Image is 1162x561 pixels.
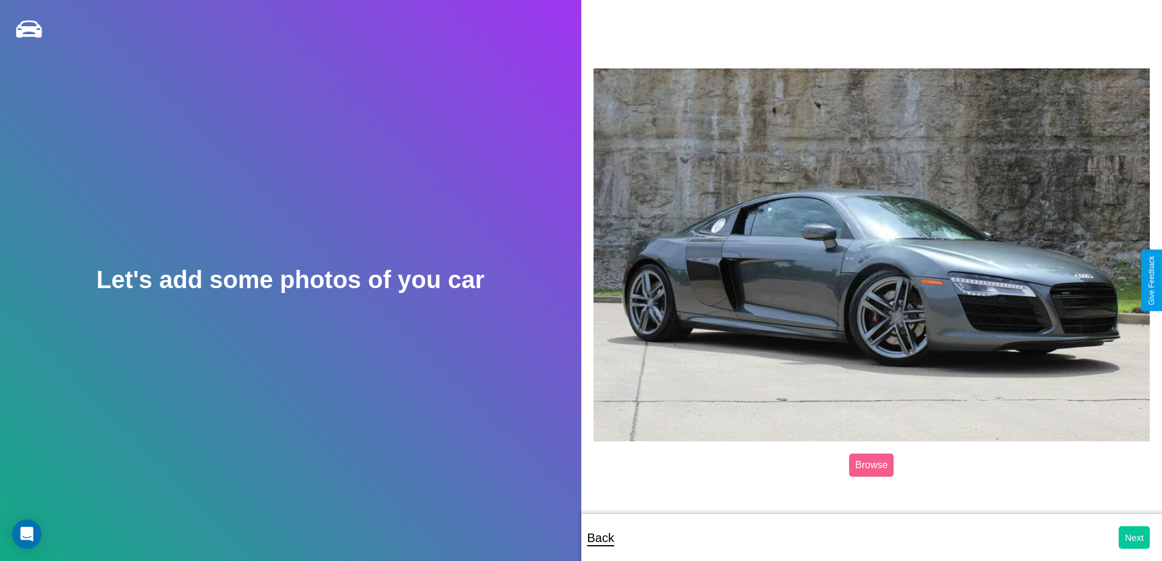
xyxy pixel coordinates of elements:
div: Open Intercom Messenger [12,519,41,549]
p: Back [587,527,614,549]
div: Give Feedback [1147,256,1156,305]
label: Browse [849,454,894,477]
button: Next [1119,526,1150,549]
h2: Let's add some photos of you car [96,266,484,294]
img: posted [594,68,1150,442]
